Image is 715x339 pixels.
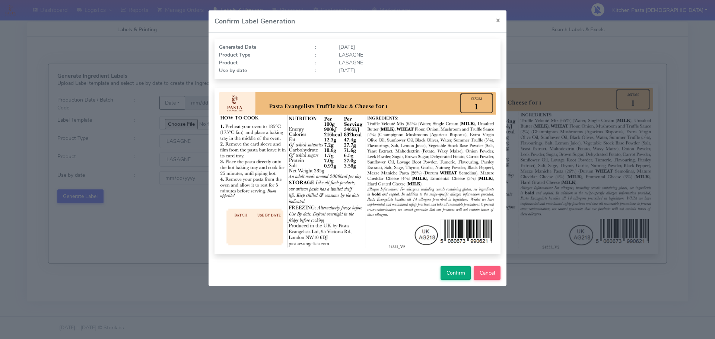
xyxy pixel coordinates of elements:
strong: Generated Date [219,44,256,51]
strong: Product Type [219,51,250,58]
div: LASAGNE [333,51,502,59]
span: Confirm [447,269,465,276]
div: LASAGNE [333,59,502,67]
div: : [309,67,333,74]
span: × [496,15,500,25]
button: Close [490,10,506,30]
strong: Use by date [219,67,247,74]
button: Cancel [474,266,500,280]
div: : [309,43,333,51]
div: [DATE] [333,67,502,74]
button: Confirm [441,266,471,280]
h4: Confirm Label Generation [214,16,295,26]
div: [DATE] [333,43,502,51]
div: : [309,59,333,67]
strong: Product [219,59,238,66]
div: : [309,51,333,59]
img: Label Preview [219,92,496,249]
